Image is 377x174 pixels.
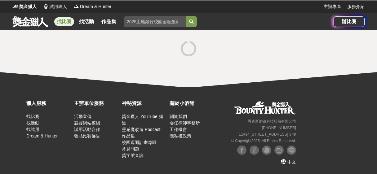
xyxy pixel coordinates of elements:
[54,17,74,26] a: 找比賽
[262,126,296,130] small: [PHONE_NUMBER]
[12,3,37,10] a: Logo獎金獵人
[170,120,200,125] a: 委任律師事務所
[74,127,100,132] a: 試用活動合作
[26,100,71,107] div: 獵人服務
[170,133,191,138] a: 隱私權政策
[26,120,39,125] a: 找活動
[324,3,341,10] a: 主辦專區
[74,114,91,119] a: 活動宣傳
[122,114,163,125] a: 獎金獵人 YouTube 頻道
[43,3,49,9] img: Logo
[26,114,39,119] a: 找比賽
[122,100,166,107] div: 神秘資源
[73,3,111,10] a: LogoDream & Hunter
[99,17,119,26] a: 作品集
[19,3,37,10] span: 獎金獵人
[77,17,96,26] a: 找活動
[287,159,296,164] span: 中文
[50,3,67,10] span: 試用獵人
[122,133,135,138] a: 作品集
[124,16,186,27] input: 2025土地銀行校園金融創意挑戰賽：從你出發 開啟智慧金融新頁
[73,3,79,9] img: Logo
[12,3,19,9] img: Logo
[231,139,296,143] small: © Copyright 2025 . All Rights Reserved.
[74,100,119,107] div: 主辦單位服務
[334,16,365,27] a: 辦比賽
[274,146,284,155] img: Instagram
[170,127,187,132] a: 工作機會
[43,3,67,10] a: Logo試用獵人
[80,3,111,10] span: Dream & Hunter
[170,114,187,119] a: 關於我們
[74,133,100,138] a: 張貼比賽佈告
[248,119,296,124] small: 恩克斯網路科技股份有限公司
[170,100,214,107] div: 關於小酒館
[122,140,157,145] a: 校園巡迴計畫專區
[250,146,259,155] img: Facebook
[239,132,296,137] small: 11494 [STREET_ADDRESS] 3 樓
[26,127,39,132] a: 找試用
[347,3,365,10] a: 服務介紹
[26,133,58,138] a: Dream & Hunter
[122,153,144,158] a: 獎字號查詢
[262,146,271,155] img: Plurk
[74,120,100,125] a: 競賽網站模組
[287,146,296,155] img: LINE
[237,146,246,155] img: Facebook
[122,127,160,132] a: 靈感魔改造 Podcast
[122,146,139,151] a: 常見問題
